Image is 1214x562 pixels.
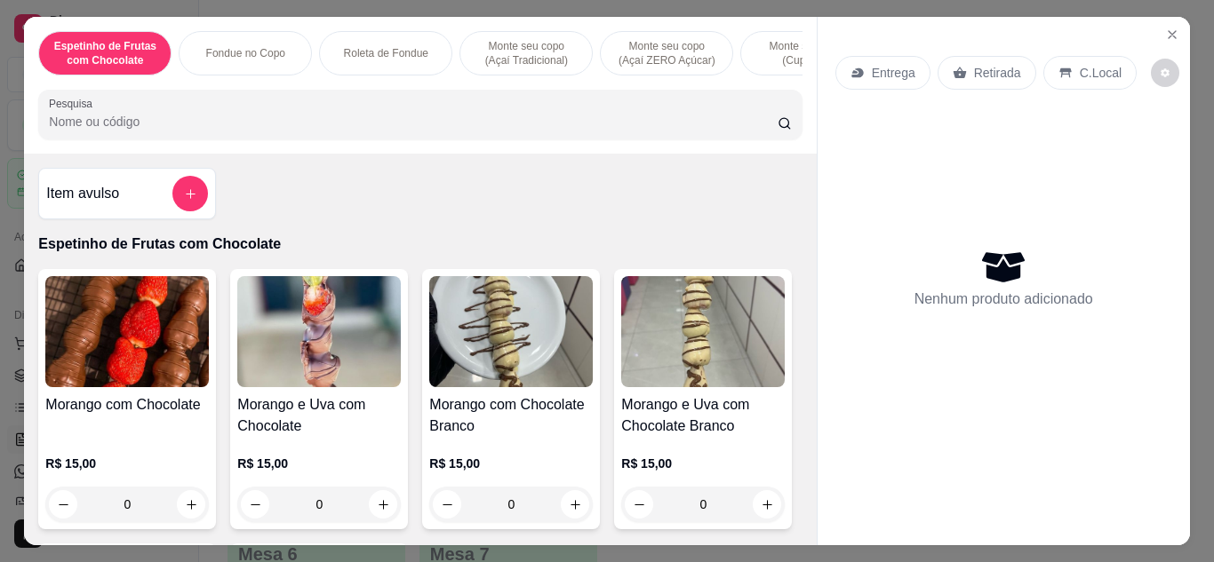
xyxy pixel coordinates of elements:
label: Pesquisa [49,96,99,111]
h4: Morango e Uva com Chocolate Branco [621,394,785,437]
button: add-separate-item [172,176,208,211]
h4: Morango com Chocolate Branco [429,394,593,437]
p: R$ 15,00 [237,455,401,472]
img: product-image [45,276,209,387]
img: product-image [621,276,785,387]
p: Fondue no Copo [206,46,285,60]
p: R$ 15,00 [621,455,785,472]
p: Retirada [974,64,1021,82]
p: Monte seu copo (Açaí Tradicional) [475,39,578,67]
img: product-image [429,276,593,387]
p: C.Local [1080,64,1122,82]
p: R$ 15,00 [429,455,593,472]
p: Espetinho de Frutas com Chocolate [53,39,156,67]
img: product-image [237,276,401,387]
p: Espetinho de Frutas com Chocolate [38,234,802,255]
p: Monte seu copo (Açaí ZERO Açúcar) [615,39,718,67]
p: Nenhum produto adicionado [914,289,1093,310]
input: Pesquisa [49,113,778,131]
h4: Item avulso [46,183,119,204]
h4: Morango e Uva com Chocolate [237,394,401,437]
button: decrease-product-quantity [1151,59,1179,87]
p: Entrega [872,64,915,82]
button: Close [1158,20,1186,49]
p: Monte seu copo (Cupuaçu) [755,39,859,67]
p: R$ 15,00 [45,455,209,472]
p: Roleta de Fondue [344,46,428,60]
h4: Morango com Chocolate [45,394,209,416]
